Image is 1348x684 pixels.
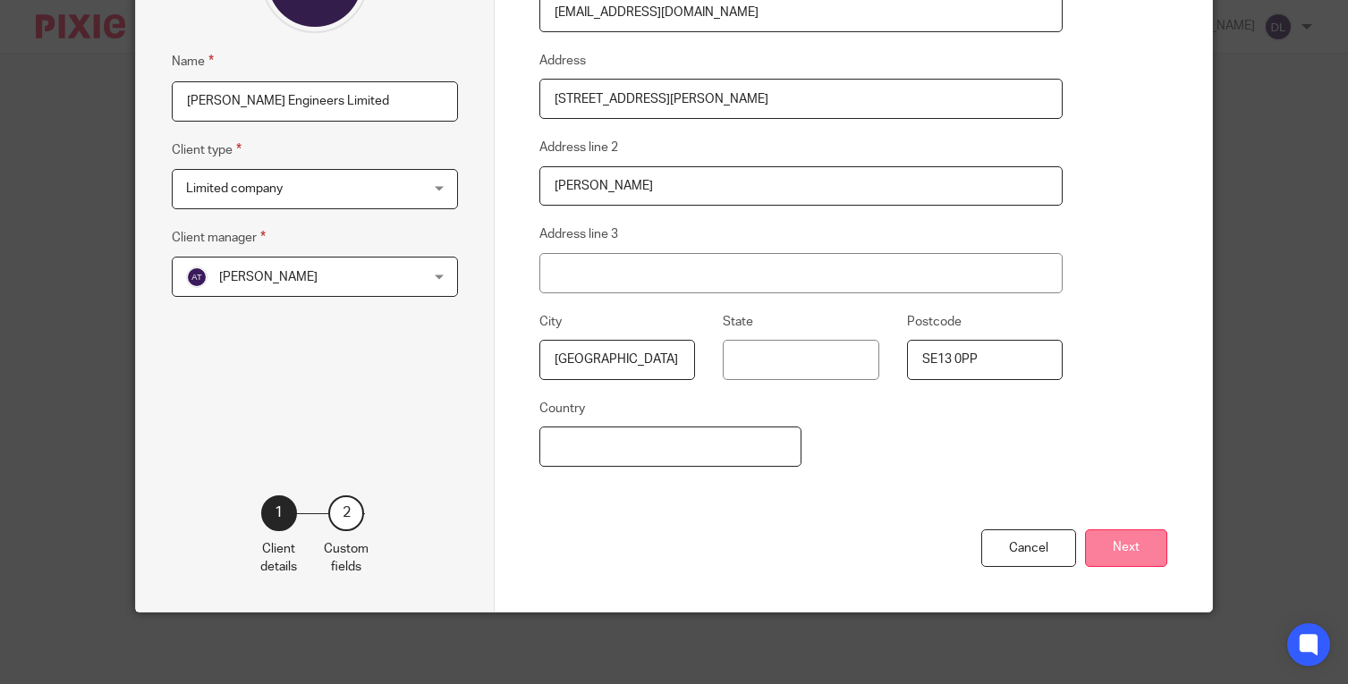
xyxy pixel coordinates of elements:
[260,540,297,577] p: Client details
[328,495,364,531] div: 2
[1085,529,1167,568] button: Next
[186,266,208,288] img: svg%3E
[981,529,1076,568] div: Cancel
[539,225,618,243] label: Address line 3
[539,52,586,70] label: Address
[723,313,753,331] label: State
[172,139,242,160] label: Client type
[907,313,962,331] label: Postcode
[186,182,283,195] span: Limited company
[539,313,562,331] label: City
[261,495,297,531] div: 1
[172,227,266,248] label: Client manager
[172,51,214,72] label: Name
[219,271,318,283] span: [PERSON_NAME]
[539,400,585,418] label: Country
[324,540,369,577] p: Custom fields
[539,139,618,156] label: Address line 2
